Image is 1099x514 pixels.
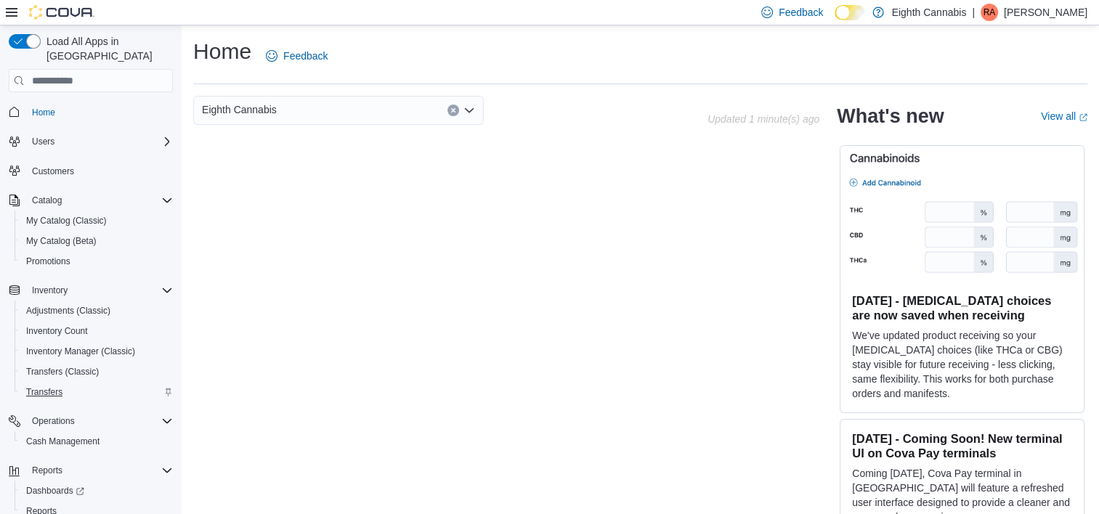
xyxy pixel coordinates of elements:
span: My Catalog (Beta) [26,235,97,247]
img: Cova [29,5,94,20]
p: We've updated product receiving so your [MEDICAL_DATA] choices (like THCa or CBG) stay visible fo... [852,328,1072,401]
button: Customers [3,160,179,181]
button: Catalog [26,192,68,209]
span: Operations [32,415,75,427]
span: RA [984,4,996,21]
span: Transfers (Classic) [20,363,173,380]
p: [PERSON_NAME] [1004,4,1087,21]
span: Transfers [26,386,62,398]
span: Promotions [20,253,173,270]
a: Dashboards [20,482,90,499]
h2: What's new [837,105,944,128]
span: Eighth Cannabis [202,101,277,118]
h3: [DATE] - Coming Soon! New terminal UI on Cova Pay terminals [852,431,1072,460]
button: Clear input [447,105,459,116]
span: Cash Management [20,433,173,450]
button: Users [3,131,179,152]
span: Dashboards [26,485,84,497]
a: Transfers (Classic) [20,363,105,380]
span: Adjustments (Classic) [20,302,173,319]
span: Inventory [26,282,173,299]
span: Customers [32,166,74,177]
button: Inventory Count [15,321,179,341]
span: Customers [26,162,173,180]
span: Inventory Count [20,322,173,340]
button: Catalog [3,190,179,211]
span: My Catalog (Classic) [26,215,107,227]
p: Updated 1 minute(s) ago [707,113,819,125]
span: Inventory Manager (Classic) [26,346,135,357]
button: Inventory [26,282,73,299]
span: My Catalog (Classic) [20,212,173,229]
button: Reports [26,462,68,479]
a: Dashboards [15,481,179,501]
span: Promotions [26,256,70,267]
button: Users [26,133,60,150]
h3: [DATE] - [MEDICAL_DATA] choices are now saved when receiving [852,293,1072,322]
span: Users [32,136,54,147]
span: Reports [32,465,62,476]
button: Reports [3,460,179,481]
button: Adjustments (Classic) [15,301,179,321]
a: Home [26,104,61,121]
button: Transfers [15,382,179,402]
span: Feedback [779,5,823,20]
span: Reports [26,462,173,479]
h1: Home [193,37,251,66]
span: Catalog [26,192,173,209]
input: Dark Mode [835,5,865,20]
button: Cash Management [15,431,179,452]
a: View allExternal link [1041,110,1087,122]
span: Catalog [32,195,62,206]
a: My Catalog (Beta) [20,232,102,250]
span: Dashboards [20,482,173,499]
button: Inventory Manager (Classic) [15,341,179,362]
button: Home [3,101,179,122]
span: Operations [26,412,173,430]
p: | [972,4,975,21]
span: Inventory Manager (Classic) [20,343,173,360]
span: Load All Apps in [GEOGRAPHIC_DATA] [41,34,173,63]
a: Promotions [20,253,76,270]
a: Adjustments (Classic) [20,302,116,319]
span: Adjustments (Classic) [26,305,110,317]
span: Feedback [283,49,328,63]
span: Inventory Count [26,325,88,337]
span: Transfers [20,383,173,401]
span: Home [32,107,55,118]
p: Eighth Cannabis [891,4,966,21]
svg: External link [1079,113,1087,122]
button: My Catalog (Classic) [15,211,179,231]
span: Transfers (Classic) [26,366,99,378]
a: My Catalog (Classic) [20,212,113,229]
span: Inventory [32,285,68,296]
button: Promotions [15,251,179,272]
div: Roya Aziz [981,4,998,21]
button: Operations [26,412,81,430]
span: Dark Mode [835,20,835,21]
span: My Catalog (Beta) [20,232,173,250]
a: Customers [26,163,80,180]
a: Inventory Manager (Classic) [20,343,141,360]
a: Feedback [260,41,333,70]
button: Operations [3,411,179,431]
span: Home [26,102,173,121]
span: Users [26,133,173,150]
a: Transfers [20,383,68,401]
button: Inventory [3,280,179,301]
button: Open list of options [463,105,475,116]
button: My Catalog (Beta) [15,231,179,251]
a: Inventory Count [20,322,94,340]
a: Cash Management [20,433,105,450]
span: Cash Management [26,436,100,447]
button: Transfers (Classic) [15,362,179,382]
